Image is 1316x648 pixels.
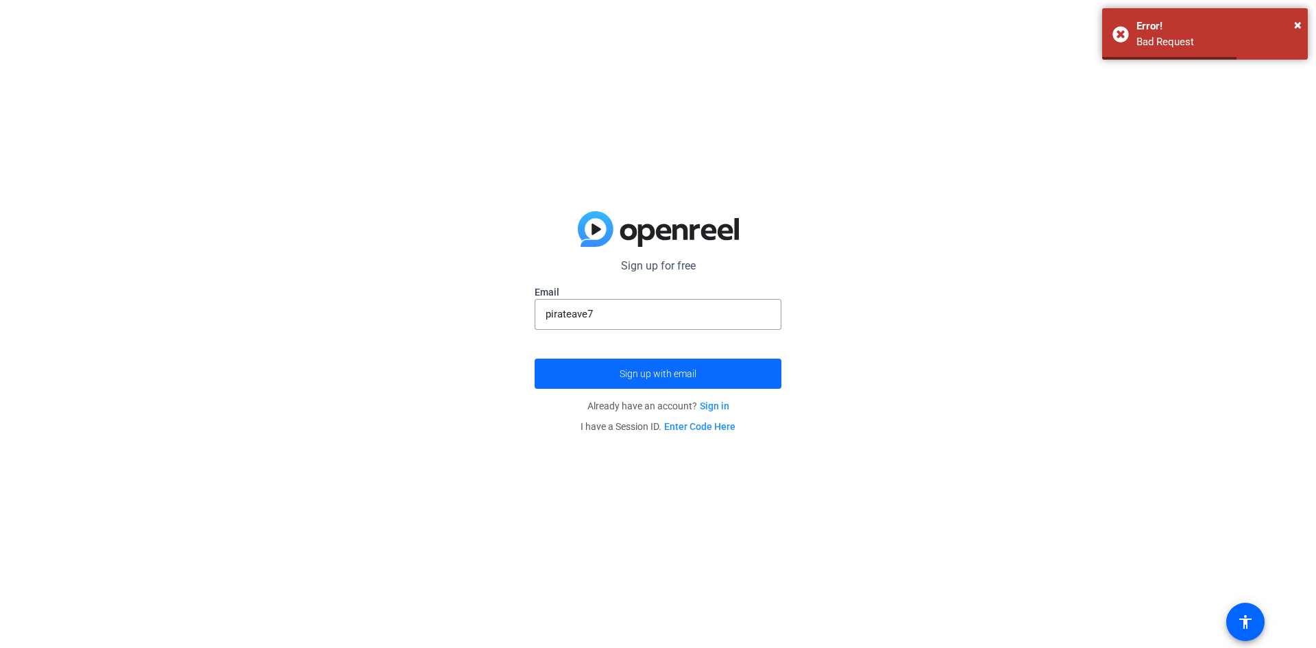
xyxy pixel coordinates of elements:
input: Enter Email Address [546,306,770,322]
span: I have a Session ID. [581,421,735,432]
a: Sign in [700,400,729,411]
img: blue-gradient.svg [578,211,739,247]
div: Error! [1136,19,1297,34]
div: Bad Request [1136,34,1297,50]
mat-icon: accessibility [1237,614,1254,630]
span: Already have an account? [587,400,729,411]
span: × [1294,16,1302,33]
label: Email [535,285,781,299]
button: Close [1294,14,1302,35]
p: Sign up for free [535,258,781,274]
button: Sign up with email [535,359,781,389]
a: Enter Code Here [664,421,735,432]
